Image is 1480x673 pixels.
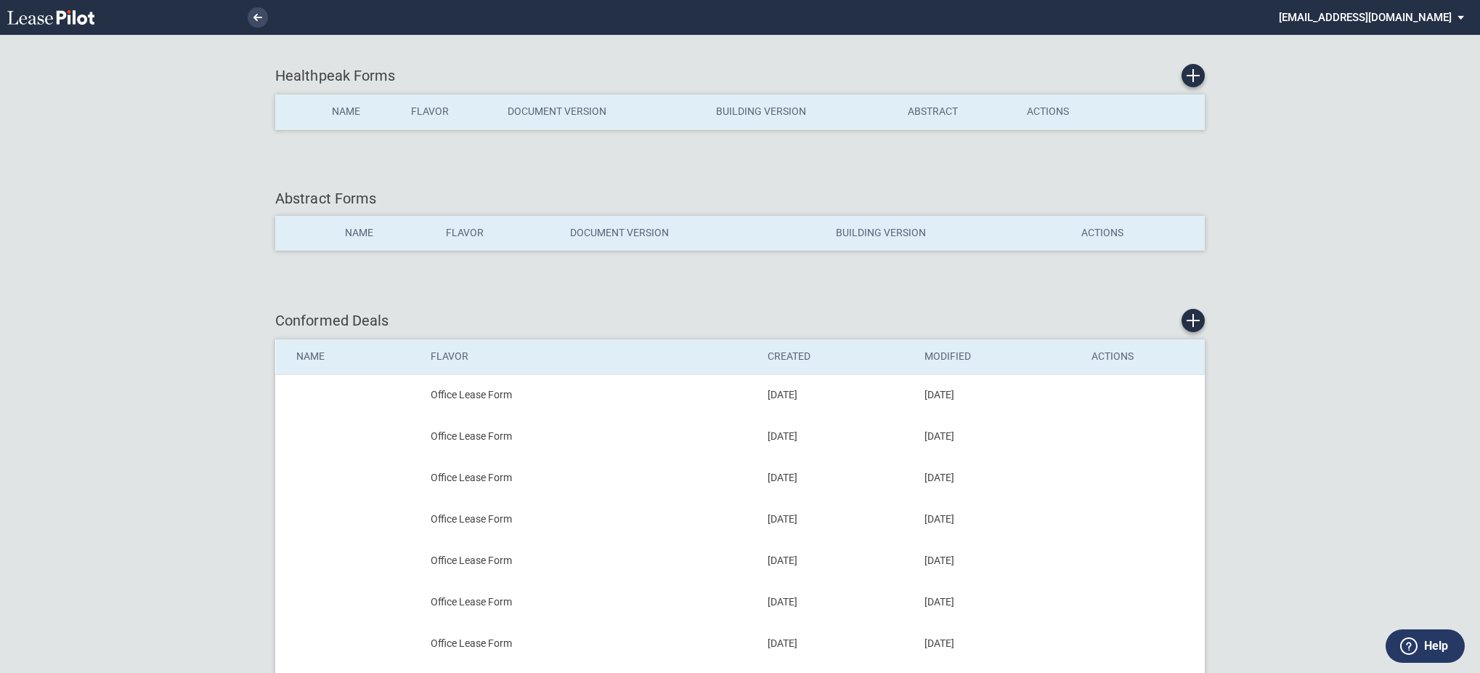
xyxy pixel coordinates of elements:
div: Abstract Forms [275,188,1205,209]
div: Healthpeak Forms [275,64,1205,87]
th: Created [757,339,914,374]
th: Modified [914,339,1081,374]
td: Office Lease Form [420,499,757,540]
td: [DATE] [757,581,914,623]
td: [DATE] [757,623,914,664]
th: Actions [1017,94,1121,129]
th: Document Version [497,94,705,129]
th: Actions [1081,339,1205,374]
label: Help [1424,637,1448,656]
th: Document Version [560,216,826,251]
th: Flavor [436,216,559,251]
td: Office Lease Form [420,416,757,457]
td: Office Lease Form [420,623,757,664]
td: [DATE] [914,581,1081,623]
td: [DATE] [757,374,914,416]
th: Building Version [706,94,898,129]
button: Help [1386,629,1465,663]
td: Office Lease Form [420,457,757,499]
td: Office Lease Form [420,374,757,416]
td: [DATE] [914,416,1081,457]
td: [DATE] [914,374,1081,416]
td: Office Lease Form [420,540,757,581]
td: [DATE] [757,499,914,540]
th: Flavor [420,339,757,374]
td: [DATE] [914,457,1081,499]
th: Name [276,339,421,374]
td: [DATE] [757,416,914,457]
td: [DATE] [914,540,1081,581]
td: Office Lease Form [420,581,757,623]
td: [DATE] [914,499,1081,540]
th: Name [335,216,436,251]
a: Create new conformed deal [1182,309,1205,332]
td: [DATE] [757,540,914,581]
th: Flavor [401,94,497,129]
div: Conformed Deals [275,309,1205,332]
a: Create new Form [1182,64,1205,87]
td: [DATE] [914,623,1081,664]
th: Abstract [898,94,1017,129]
th: Name [322,94,401,129]
th: Actions [1071,216,1205,251]
td: [DATE] [757,457,914,499]
th: Building Version [826,216,1071,251]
